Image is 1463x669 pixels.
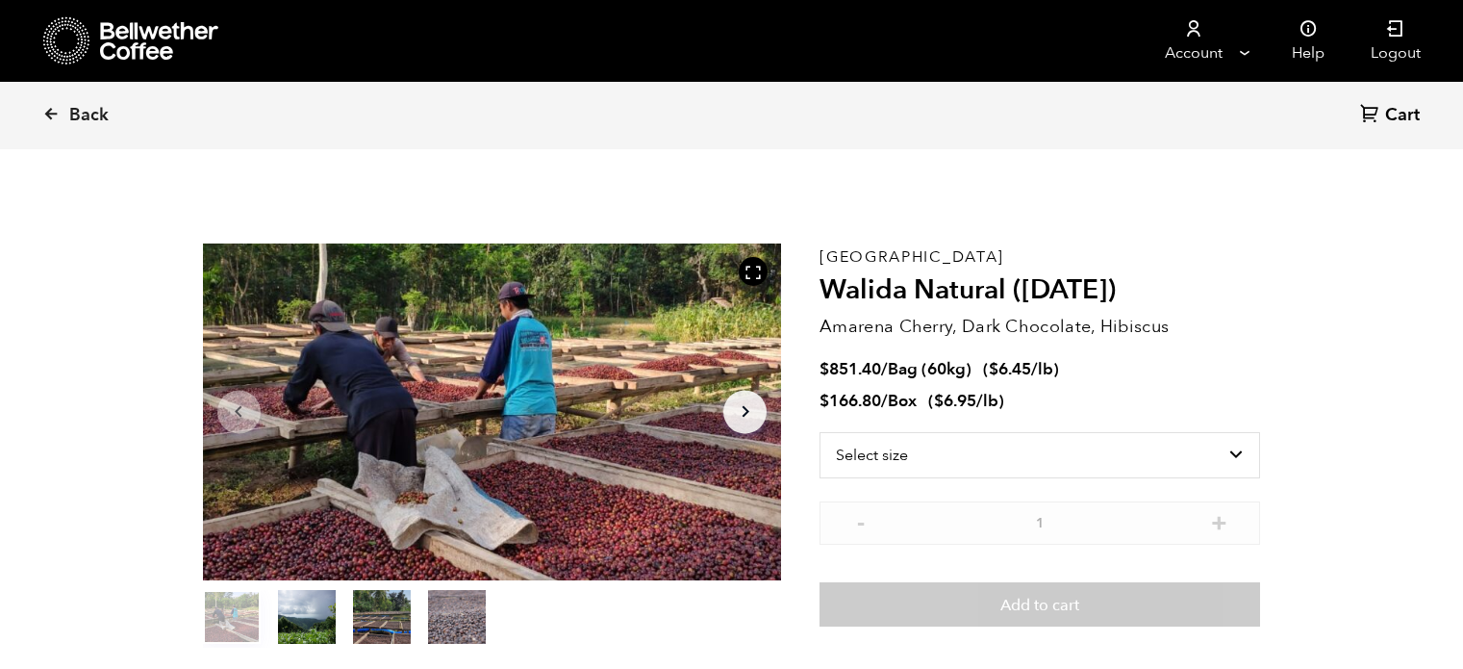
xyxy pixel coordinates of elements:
h2: Walida Natural ([DATE]) [820,274,1260,307]
bdi: 6.95 [934,390,976,412]
a: Cart [1360,103,1425,129]
p: Amarena Cherry, Dark Chocolate, Hibiscus [820,314,1260,340]
span: Back [69,104,109,127]
bdi: 166.80 [820,390,881,412]
span: $ [820,358,829,380]
button: + [1207,511,1231,530]
span: ( ) [983,358,1059,380]
span: $ [989,358,998,380]
span: Bag (60kg) [888,358,971,380]
bdi: 851.40 [820,358,881,380]
button: - [848,511,872,530]
span: /lb [1031,358,1053,380]
span: ( ) [928,390,1004,412]
button: Add to cart [820,582,1260,627]
span: $ [820,390,829,412]
bdi: 6.45 [989,358,1031,380]
span: Box [888,390,917,412]
span: $ [934,390,944,412]
span: Cart [1385,104,1420,127]
span: /lb [976,390,998,412]
span: / [881,358,888,380]
span: / [881,390,888,412]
